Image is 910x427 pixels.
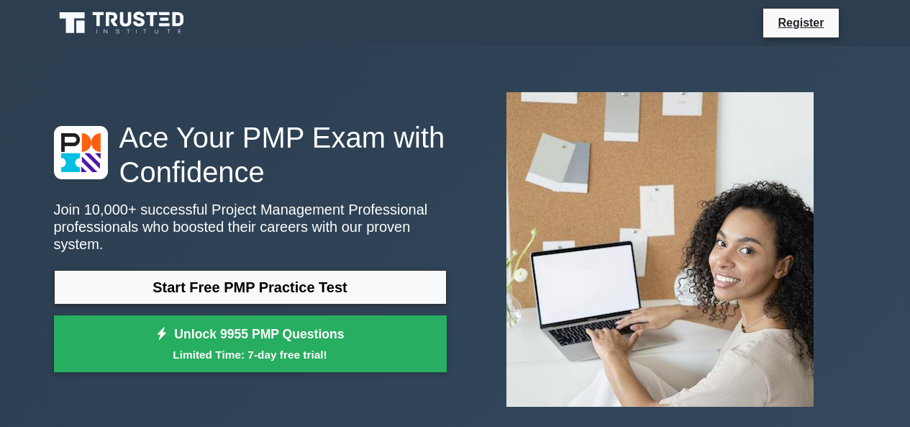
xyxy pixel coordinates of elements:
small: Limited Time: 7-day free trial! [72,346,429,363]
a: Unlock 9955 PMP QuestionsLimited Time: 7-day free trial! [54,315,447,373]
a: Register [769,14,832,32]
h1: Ace Your PMP Exam with Confidence [54,120,447,189]
p: Join 10,000+ successful Project Management Professional professionals who boosted their careers w... [54,201,447,253]
a: Start Free PMP Practice Test [54,270,447,305]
